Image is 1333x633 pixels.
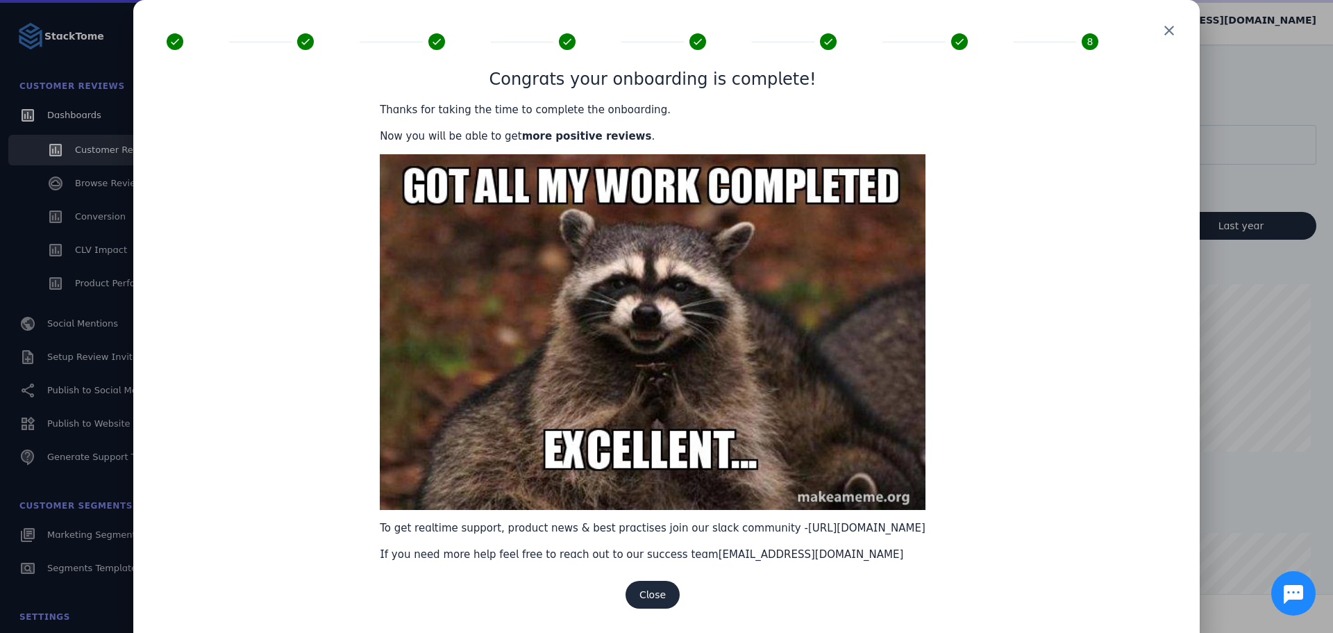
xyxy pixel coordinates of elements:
[380,154,925,510] img: Completed!
[626,581,680,609] button: Close
[380,129,925,145] p: Now you will be able to get .
[167,33,183,50] mat-icon: done
[951,33,968,50] mat-icon: done
[380,547,925,563] p: If you need more help feel free to reach out to our success team
[808,522,925,534] a: [URL][DOMAIN_NAME]
[489,67,816,92] h1: Congrats your onboarding is complete!
[297,33,314,50] mat-icon: done
[1087,35,1093,49] span: 8
[522,130,652,142] strong: more positive reviews
[820,33,837,50] mat-icon: done
[689,33,706,50] mat-icon: done
[380,102,925,118] p: Thanks for taking the time to complete the onboarding.
[380,520,925,536] p: To get realtime support, product news & best practises join our slack community -
[428,33,445,50] mat-icon: done
[559,33,576,50] mat-icon: done
[719,548,904,561] a: [EMAIL_ADDRESS][DOMAIN_NAME]
[639,590,666,600] span: Close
